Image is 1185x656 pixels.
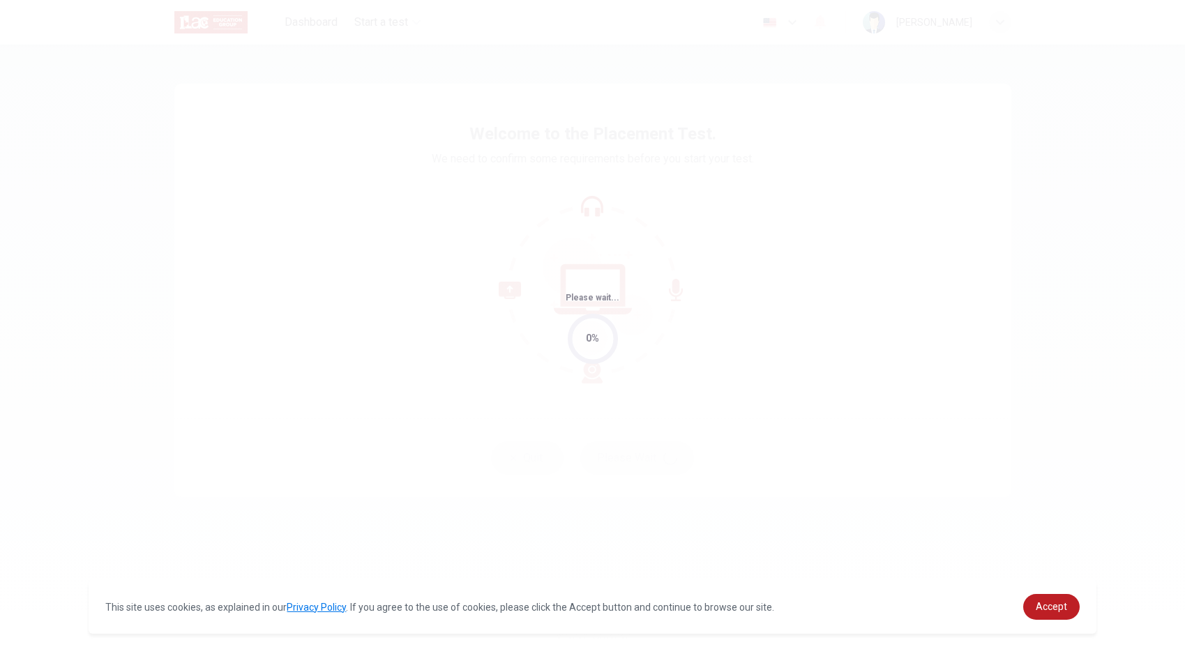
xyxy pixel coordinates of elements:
[566,293,619,303] span: Please wait...
[1036,601,1067,612] span: Accept
[89,580,1096,634] div: cookieconsent
[287,602,346,613] a: Privacy Policy
[1023,594,1080,620] a: dismiss cookie message
[105,602,774,613] span: This site uses cookies, as explained in our . If you agree to the use of cookies, please click th...
[586,330,599,346] div: 0%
